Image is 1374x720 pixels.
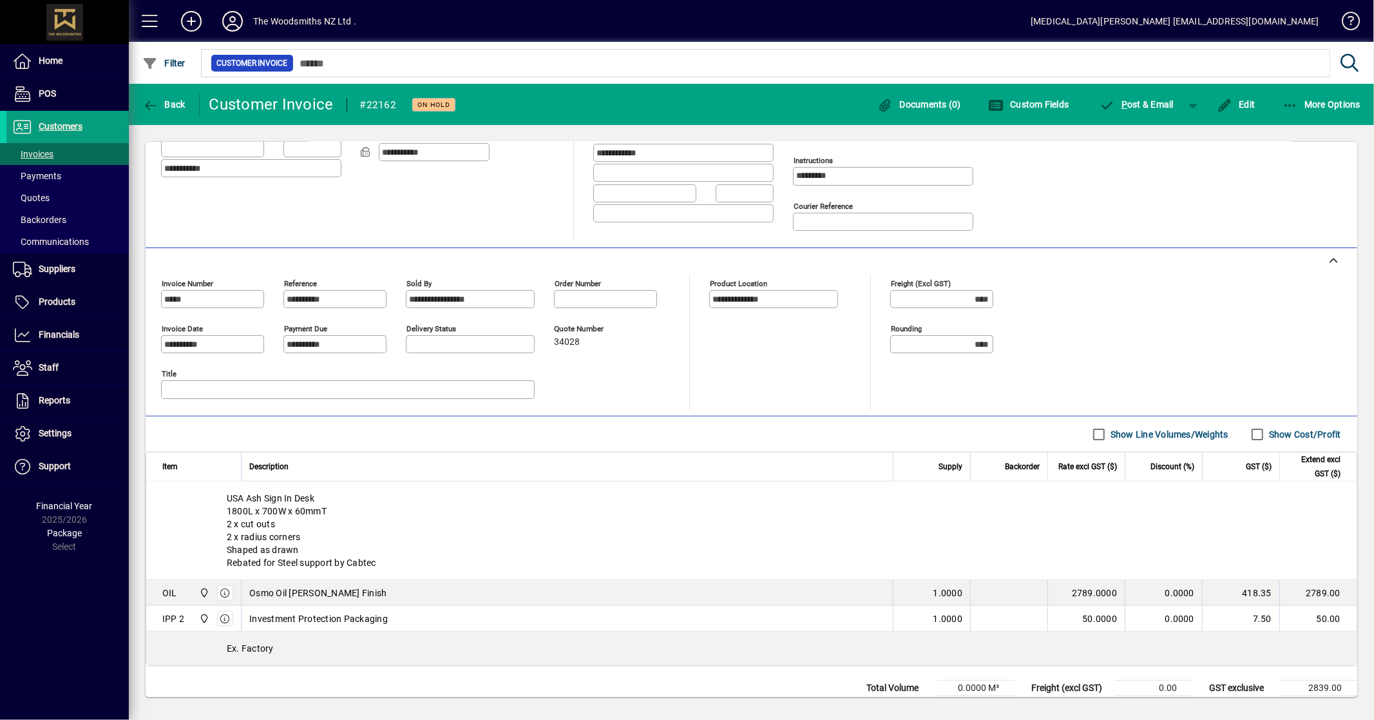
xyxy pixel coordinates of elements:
span: Investment Protection Packaging [249,612,388,625]
button: Edit [1214,93,1259,116]
div: IPP 2 [162,612,184,625]
td: 418.35 [1202,580,1279,606]
div: The Woodsmiths NZ Ltd . [253,11,356,32]
app-page-header-button: Back [129,93,200,116]
td: 2839.00 [1280,681,1357,696]
a: Products [6,286,129,318]
div: #22162 [360,95,397,115]
button: Documents (0) [874,93,964,116]
span: Documents (0) [877,99,961,110]
span: Communications [13,237,89,247]
td: 0.00 [1115,681,1192,696]
mat-label: Delivery status [406,324,456,333]
span: Back [142,99,186,110]
button: Filter [139,52,189,75]
span: Discount (%) [1150,460,1194,474]
span: The Woodsmiths [196,586,211,600]
a: Suppliers [6,253,129,286]
a: Financials [6,319,129,351]
span: Backorder [1005,460,1040,474]
button: More Options [1279,93,1364,116]
span: More Options [1283,99,1361,110]
td: Rounding [1025,696,1115,712]
span: Item [162,460,178,474]
span: Supply [939,460,962,474]
a: Settings [6,418,129,450]
div: 2789.0000 [1056,587,1117,599]
label: Show Cost/Profit [1266,428,1341,441]
span: Backorders [13,215,66,225]
span: Payments [13,171,61,181]
button: Post & Email [1093,93,1181,116]
span: POS [39,88,56,99]
span: Settings [39,428,72,438]
span: On hold [417,101,450,109]
span: Support [39,461,71,471]
td: 0.0000 [1125,606,1202,632]
a: Communications [6,231,129,253]
span: Home [39,55,62,66]
span: Staff [39,362,59,373]
span: Products [39,297,75,307]
button: Custom Fields [985,93,1073,116]
span: Extend excl GST ($) [1288,452,1341,481]
span: P [1121,99,1127,110]
span: Quote number [554,325,631,333]
span: Financials [39,329,79,340]
span: Reports [39,395,70,405]
mat-label: Payment due [284,324,327,333]
a: Staff [6,352,129,384]
span: 34028 [554,337,580,347]
span: GST ($) [1246,460,1272,474]
span: Osmo Oil [PERSON_NAME] Finish [249,587,386,599]
span: Description [249,460,289,474]
a: POS [6,78,129,110]
a: Invoices [6,143,129,165]
mat-label: Freight (excl GST) [891,279,951,288]
td: 7.50 [1202,606,1279,632]
div: 50.0000 [1056,612,1117,625]
span: ost & Email [1100,99,1174,110]
button: Back [139,93,189,116]
button: Add [171,10,212,33]
mat-label: Rounding [891,324,922,333]
a: Reports [6,385,129,417]
mat-label: Courier Reference [794,202,853,211]
span: Filter [142,58,186,68]
td: Freight (excl GST) [1025,681,1115,696]
mat-label: Instructions [794,156,833,165]
td: 50.00 [1279,606,1357,632]
label: Show Line Volumes/Weights [1108,428,1228,441]
span: Customer Invoice [216,57,288,70]
a: Knowledge Base [1332,3,1358,44]
span: 1.0000 [933,612,963,625]
button: Profile [212,10,253,33]
td: Total Weight [860,696,937,712]
mat-label: Sold by [406,279,432,288]
mat-label: Order number [555,279,601,288]
span: Financial Year [37,501,93,511]
span: Customers [39,121,82,131]
td: 0.0000 Kg [937,696,1015,712]
td: 425.85 [1280,696,1357,712]
span: Custom Fields [988,99,1069,110]
a: Quotes [6,187,129,209]
mat-label: Invoice number [162,279,213,288]
mat-label: Invoice date [162,324,203,333]
span: Edit [1217,99,1255,110]
a: Backorders [6,209,129,231]
td: 0.0000 [1125,580,1202,606]
span: 1.0000 [933,587,963,599]
a: Home [6,45,129,77]
span: Suppliers [39,264,75,274]
a: Payments [6,165,129,187]
td: 0.00 [1115,696,1192,712]
div: OIL [162,587,177,599]
td: 2789.00 [1279,580,1357,606]
td: Total Volume [860,681,937,696]
mat-label: Reference [284,279,317,288]
td: 0.0000 M³ [937,681,1015,696]
div: Ex. Factory [146,632,1357,665]
div: [MEDICAL_DATA][PERSON_NAME] [EMAIL_ADDRESS][DOMAIN_NAME] [1031,11,1319,32]
div: USA Ash Sign In Desk 1800L x 700W x 60mmT 2 x cut outs 2 x radius corners Shaped as drawn Rebated... [146,482,1357,579]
